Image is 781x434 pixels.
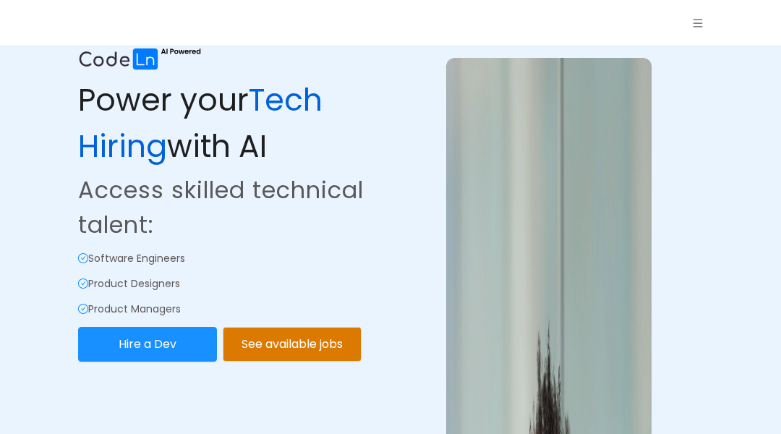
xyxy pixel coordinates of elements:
[78,278,88,289] i: icon: check-circle
[78,276,388,292] p: Product Designers
[693,18,703,28] i: icon: menu
[78,304,88,314] i: icon: check-circle
[78,251,388,266] p: Software Engineers
[78,77,388,169] p: Power your with AI
[78,253,88,263] i: icon: check-circle
[78,327,217,362] button: Hire a Dev
[78,302,388,317] p: Product Managers
[223,327,362,362] button: See available jobs
[78,173,388,242] p: Access skilled technical talent:
[78,78,323,168] span: Tech Hiring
